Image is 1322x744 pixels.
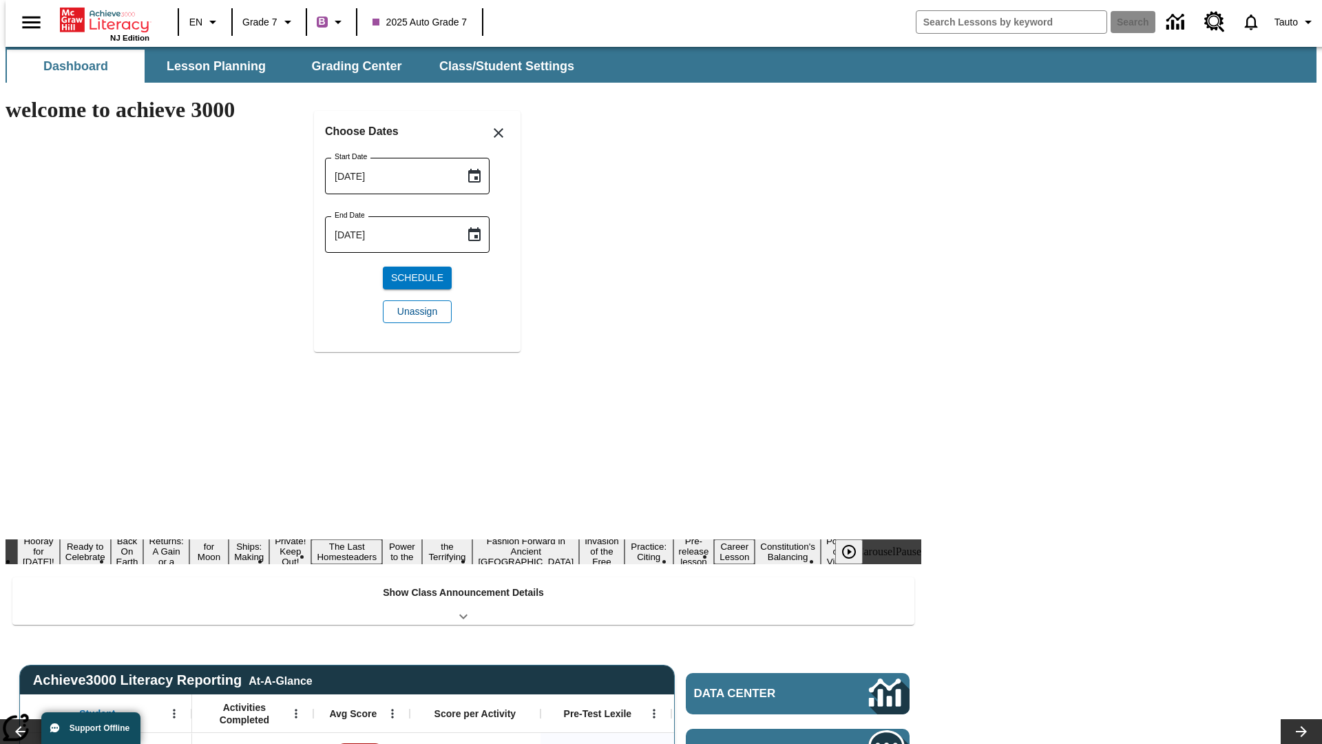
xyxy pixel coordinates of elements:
div: Choose date [325,122,510,334]
a: Data Center [686,673,910,714]
button: Close [482,116,515,149]
button: Slide 5 Time for Moon Rules? [189,529,229,575]
button: Support Offline [41,712,140,744]
div: Play [835,539,877,564]
button: Slide 11 Fashion Forward in Ancient Rome [472,534,579,569]
span: B [319,13,326,30]
button: Choose date, selected date is Sep 25, 2025 [461,221,488,249]
button: Slide 6 Cruise Ships: Making Waves [229,529,269,575]
button: Lesson Planning [147,50,285,83]
body: Maximum 600 characters Press Escape to exit toolbar Press Alt + F10 to reach toolbar [6,11,201,23]
span: Tauto [1274,15,1298,30]
a: Data Center [1158,3,1196,41]
button: Open Menu [286,703,306,724]
a: Resource Center, Will open in new tab [1196,3,1233,41]
button: Class/Student Settings [428,50,585,83]
button: Boost Class color is purple. Change class color [311,10,352,34]
span: NJ Edition [110,34,149,42]
button: Choose date, selected date is Sep 25, 2025 [461,163,488,190]
button: Open side menu [11,2,52,43]
span: EN [189,15,202,30]
button: Grading Center [288,50,426,83]
button: Slide 4 Free Returns: A Gain or a Drain? [143,524,189,579]
p: Show Class Announcement Details [383,586,544,600]
button: Slide 3 Back On Earth [111,534,144,569]
span: Student [79,707,115,720]
button: Slide 12 The Invasion of the Free CD [579,524,625,579]
span: Score per Activity [434,707,516,720]
span: Unassign [397,304,437,319]
button: Play [835,539,863,564]
button: Open Menu [382,703,403,724]
span: Pre-Test Lexile [564,707,632,720]
button: Lesson carousel, Next [1281,719,1322,744]
button: Slide 15 Career Lesson [714,539,755,564]
span: Dashboard [43,59,108,74]
input: MMMM-DD-YYYY [325,158,455,194]
div: heroCarouselPause [837,546,921,558]
h1: welcome to achieve 3000 [6,97,921,123]
button: Slide 8 The Last Homesteaders [311,539,382,564]
span: Grade 7 [242,15,277,30]
button: Schedule [383,267,452,289]
button: Slide 13 Mixed Practice: Citing Evidence [625,529,673,575]
button: Language: EN, Select a language [183,10,227,34]
button: Slide 14 Pre-release lesson [673,534,715,569]
span: Avg Score [329,707,377,720]
button: Grade: Grade 7, Select a grade [237,10,302,34]
button: Slide 1 Hooray for Constitution Day! [17,534,60,569]
span: Activities Completed [199,701,290,726]
button: Open Menu [164,703,185,724]
label: End Date [335,210,365,220]
h6: Choose Dates [325,122,510,141]
span: Support Offline [70,723,129,733]
input: search field [916,11,1106,33]
div: Show Class Announcement Details [12,577,914,625]
label: Start Date [335,152,367,162]
div: Home [60,5,149,42]
button: Profile/Settings [1269,10,1322,34]
a: Notifications [1233,4,1269,40]
span: Achieve3000 Literacy Reporting [33,672,313,688]
div: SubNavbar [6,50,587,83]
button: Slide 16 The Constitution's Balancing Act [755,529,821,575]
span: Grading Center [311,59,401,74]
div: At-A-Glance [249,672,312,688]
button: Slide 2 Get Ready to Celebrate Juneteenth! [60,529,111,575]
a: Home [60,6,149,34]
span: Data Center [694,687,823,701]
button: Slide 7 Private! Keep Out! [269,534,311,569]
button: Slide 10 Attack of the Terrifying Tomatoes [422,529,473,575]
span: 2025 Auto Grade 7 [373,15,468,30]
span: Class/Student Settings [439,59,574,74]
button: Dashboard [7,50,145,83]
button: Slide 9 Solar Power to the People [382,529,422,575]
button: Open Menu [644,703,664,724]
input: MMMM-DD-YYYY [325,216,455,253]
span: Schedule [391,271,443,285]
span: Lesson Planning [167,59,266,74]
button: Slide 17 Point of View [821,534,852,569]
div: SubNavbar [6,47,1316,83]
button: Unassign [383,300,452,323]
